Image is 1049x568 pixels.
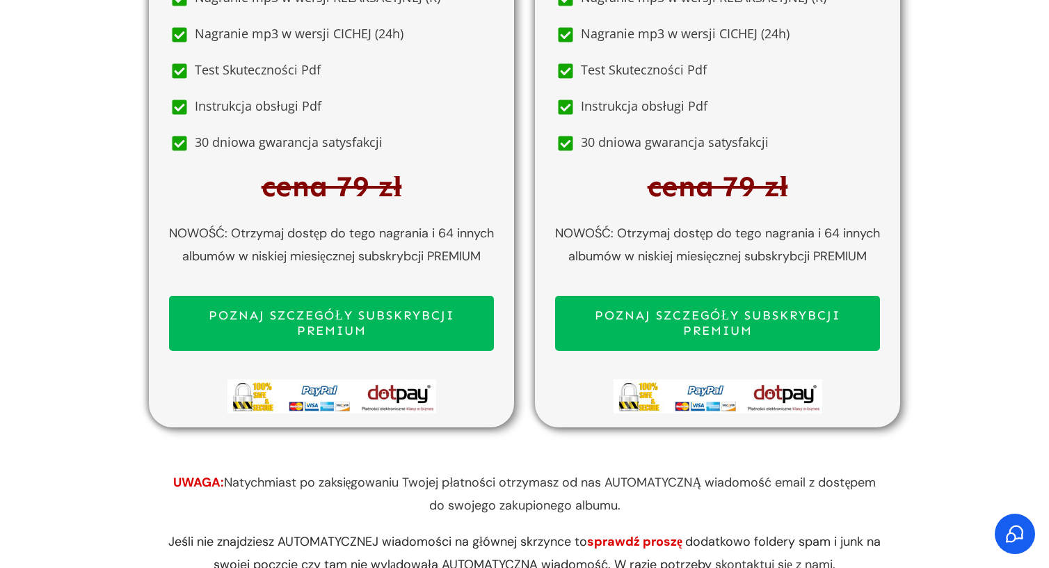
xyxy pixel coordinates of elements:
a: POZNAJ SZCZEGÓŁY SUBSKRYBCJI PREMIUM [169,296,494,351]
span: Nagranie mp3 w wersji CICHEJ (24h) [581,19,790,48]
span: 30 dniowa gwarancja satysfakcji [581,128,769,157]
span: Jeśli nie znajdziesz AUTOMATYCZNEJ wiadomości na głównej skrzynce to [168,533,587,550]
span: Test Skuteczności Pdf [195,56,321,84]
strong: pr [594,533,607,550]
img: Afirmacje-bezpieczne-zakupy-box [614,379,822,413]
span: POZNAJ SZCZEGÓŁY SUBSKRYBCJI PREMIUM [182,308,481,338]
p: NOWOŚĆ: Otrzymaj dostęp do tego nagrania i 64 innych albumów w niskiej miesięcznej subskrybcji PR... [164,222,499,281]
span: POZNAJ SZCZEGÓŁY SUBSKRYBCJI PREMIUM [568,308,867,338]
img: Afirmacje-bezpieczne-zakupy-box [227,379,436,413]
span: Instrukcja obsługi Pdf [195,92,321,120]
span: cena 79 zł [648,169,788,204]
p: NOWOŚĆ: Otrzymaj dostęp do tego nagrania i 64 innych albumów w niskiej miesięcznej subskrybcji PR... [550,222,885,281]
a: POZNAJ SZCZEGÓŁY SUBSKRYBCJI PREMIUM [555,296,880,351]
span: UWAGA: [173,474,224,491]
span: 30 dniowa gwarancja satysfakcji [195,128,383,157]
p: Natychmiast po zaksięgowaniu Twojej płatności otrzymasz od nas AUTOMATYCZNĄ wiadomość email z dos... [166,471,883,530]
span: Test Skuteczności Pdf [581,56,707,84]
span: Nagranie mp3 w wersji CICHEJ (24h) [195,19,403,48]
span: Instrukcja obsługi Pdf [581,92,707,120]
strong: s awdź proszę [587,533,682,550]
span: cena 79 zł [262,169,402,204]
